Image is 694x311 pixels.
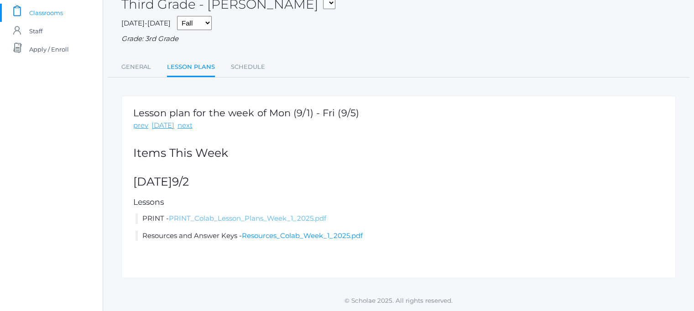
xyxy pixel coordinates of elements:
span: Staff [29,22,42,40]
h1: Lesson plan for the week of Mon (9/1) - Fri (9/5) [133,108,359,118]
a: prev [133,120,148,131]
p: © Scholae 2025. All rights reserved. [103,296,694,305]
li: PRINT - [136,213,664,224]
span: [DATE]-[DATE] [121,19,171,27]
a: Schedule [231,58,265,76]
a: next [177,120,193,131]
li: Resources and Answer Keys - [136,231,664,241]
a: General [121,58,151,76]
a: Lesson Plans [167,58,215,78]
a: Resources_Colab_Week_1_2025.pdf [242,231,363,240]
span: 9/2 [172,175,189,188]
span: Apply / Enroll [29,40,69,58]
span: Classrooms [29,4,63,22]
h2: Items This Week [133,147,664,160]
h2: [DATE] [133,176,664,188]
a: PRINT_Colab_Lesson_Plans_Week_1_2025.pdf [169,214,326,223]
a: [DATE] [151,120,174,131]
h5: Lessons [133,198,664,207]
div: Grade: 3rd Grade [121,34,676,44]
